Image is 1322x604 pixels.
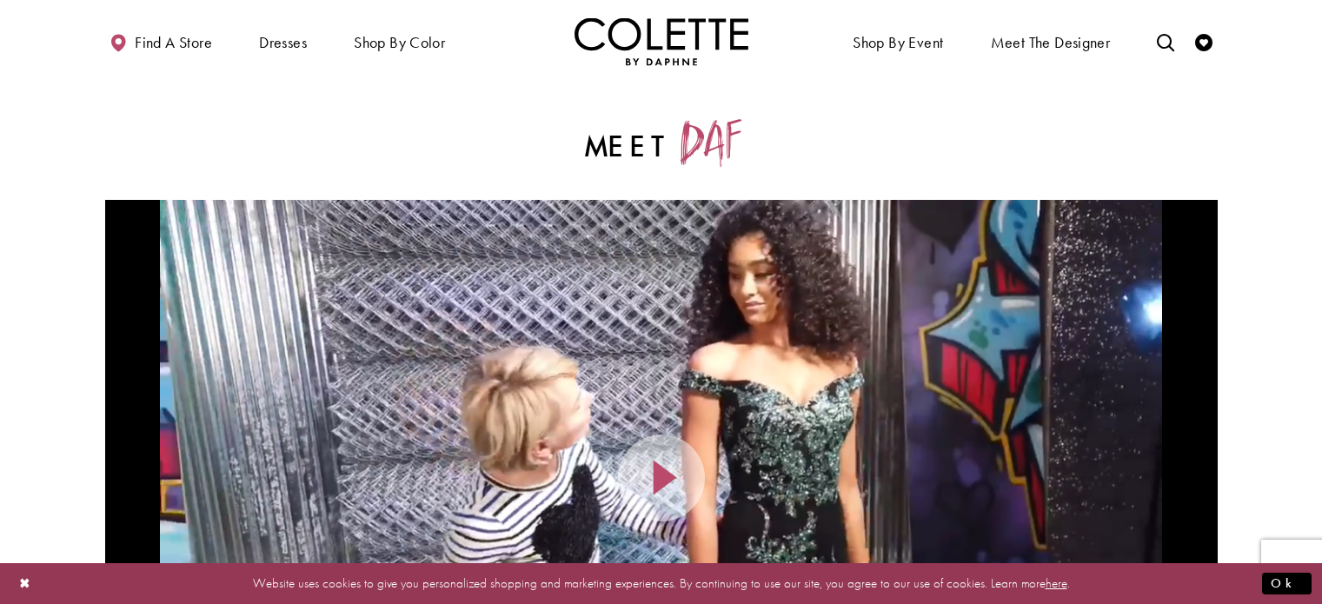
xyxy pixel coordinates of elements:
span: Meet the designer [991,34,1111,51]
span: Find a store [135,34,212,51]
span: Daf [679,119,735,164]
button: Submit Dialog [1262,573,1312,594]
span: Dresses [259,34,307,51]
button: Play Video [618,435,705,521]
img: Colette by Daphne [575,17,748,65]
button: Close Dialog [10,568,40,599]
span: Dresses [255,17,311,65]
a: Visit Home Page [575,17,748,65]
span: Shop By Event [848,17,947,65]
a: Find a store [105,17,216,65]
span: Shop by color [349,17,449,65]
a: Check Wishlist [1191,17,1217,65]
a: Meet the designer [987,17,1115,65]
h2: Meet [292,120,1031,164]
span: Shop by color [354,34,445,51]
span: Shop By Event [853,34,943,51]
a: here [1046,574,1067,592]
a: Toggle search [1153,17,1179,65]
p: Website uses cookies to give you personalized shopping and marketing experiences. By continuing t... [125,572,1197,595]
